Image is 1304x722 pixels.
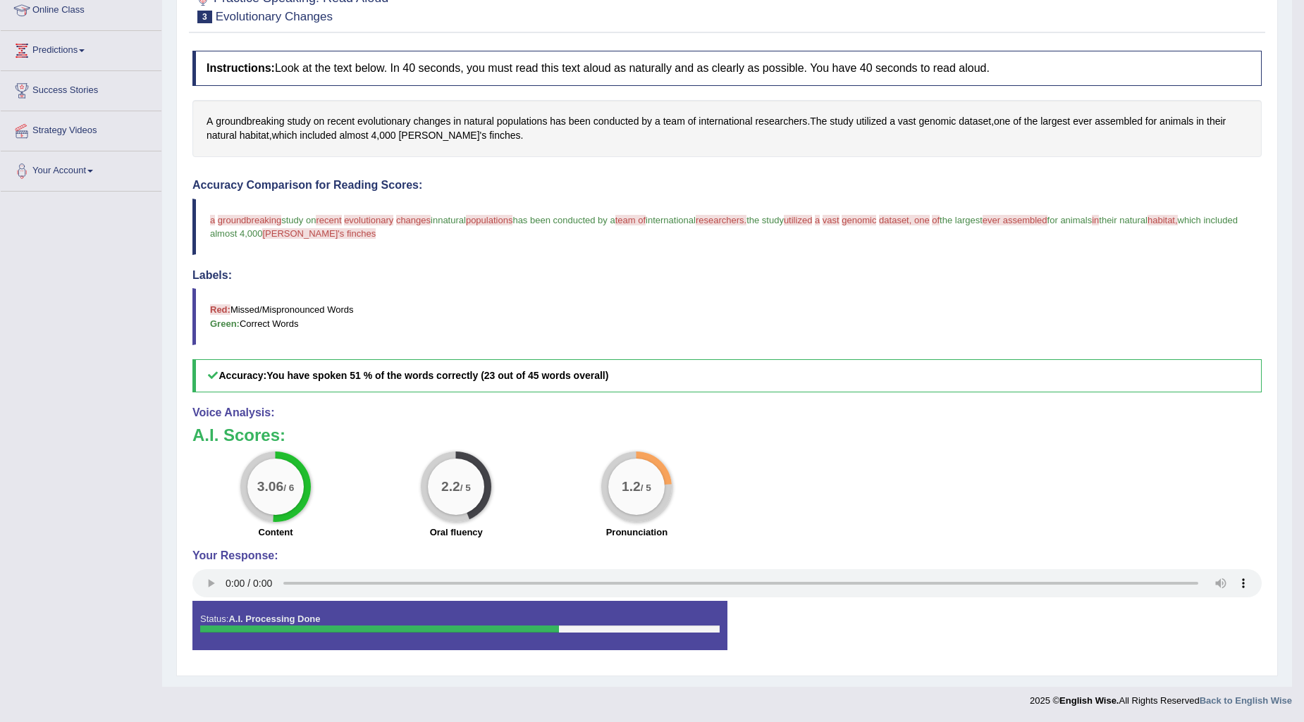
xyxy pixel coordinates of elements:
span: Click to see word definition [856,114,887,129]
span: Click to see word definition [655,114,660,129]
span: populations [466,215,513,225]
span: Click to see word definition [1095,114,1143,129]
span: Click to see word definition [379,128,395,143]
b: You have spoken 51 % of the words correctly (23 out of 45 words overall) [266,370,608,381]
span: natural [438,215,466,225]
span: in [1092,215,1099,225]
h4: Your Response: [192,549,1262,562]
span: ever assembled [983,215,1047,225]
span: Click to see word definition [1073,114,1092,129]
span: Click to see word definition [994,114,1010,129]
span: Click to see word definition [550,114,566,129]
h5: Accuracy: [192,359,1262,392]
span: Click to see word definition [1160,114,1193,129]
span: Click to see word definition [1040,114,1070,129]
span: Click to see word definition [489,128,520,143]
span: Click to see word definition [287,114,310,129]
span: for animals [1047,215,1093,225]
span: Click to see word definition [497,114,548,129]
span: Click to see word definition [890,114,895,129]
a: Success Stories [1,71,161,106]
span: genomic [842,215,876,225]
b: Instructions: [207,62,275,74]
big: 2.2 [441,479,460,494]
span: Click to see word definition [810,114,827,129]
span: the largest [940,215,983,225]
strong: English Wise. [1059,695,1119,706]
span: a [210,215,215,225]
span: in [431,215,438,225]
span: Click to see word definition [272,128,297,143]
small: / 6 [283,483,294,493]
small: / 5 [460,483,471,493]
span: Click to see word definition [1196,114,1204,129]
b: A.I. Scores: [192,425,285,444]
span: Click to see word definition [240,128,269,143]
span: Click to see word definition [413,114,450,129]
span: Click to see word definition [1013,114,1021,129]
small: Evolutionary Changes [216,10,333,23]
span: Click to see word definition [830,114,853,129]
span: Click to see word definition [959,114,991,129]
span: Click to see word definition [339,128,368,143]
span: Click to see word definition [453,114,461,129]
span: Click to see word definition [755,114,807,129]
span: has been conducted by a [512,215,615,225]
a: Predictions [1,31,161,66]
b: Red: [210,304,230,315]
span: Click to see word definition [207,114,213,129]
span: a [815,215,820,225]
span: Click to see word definition [1024,114,1038,129]
blockquote: Missed/Mispronounced Words Correct Words [192,288,1262,344]
span: habitat, [1148,215,1178,225]
span: Click to see word definition [1207,114,1226,129]
h4: Accuracy Comparison for Reading Scores: [192,179,1262,192]
span: Click to see word definition [593,114,639,129]
span: Click to see word definition [216,114,284,129]
span: vast [823,215,839,225]
a: Your Account [1,151,161,187]
strong: A.I. Processing Done [228,614,320,624]
span: Click to see word definition [699,114,752,129]
span: Click to see word definition [569,114,591,129]
span: of [932,215,940,225]
span: Click to see word definition [663,114,685,129]
span: groundbreaking [218,215,281,225]
a: Back to English Wise [1200,695,1292,706]
span: team of [615,215,646,225]
span: researchers. [696,215,746,225]
span: Click to see word definition [371,128,377,143]
label: Oral fluency [430,525,483,539]
b: Green: [210,318,240,329]
span: Click to see word definition [1145,114,1157,129]
span: Click to see word definition [327,114,355,129]
span: evolutionary [344,215,393,225]
span: utilized [784,215,812,225]
div: Status: [192,601,727,650]
span: study on [281,215,316,225]
div: . , , , . [192,100,1262,157]
span: their natural [1099,215,1148,225]
span: recent [316,215,341,225]
span: Click to see word definition [464,114,494,129]
span: [PERSON_NAME]'s finches [262,228,376,239]
h4: Look at the text below. In 40 seconds, you must read this text aloud as naturally and as clearly ... [192,51,1262,86]
h4: Voice Analysis: [192,406,1262,419]
big: 1.2 [622,479,641,494]
span: dataset, one [879,215,930,225]
span: Click to see word definition [357,114,411,129]
span: Click to see word definition [398,128,486,143]
span: Click to see word definition [207,128,237,143]
span: Click to see word definition [688,114,696,129]
big: 3.06 [257,479,283,494]
div: 2025 © All Rights Reserved [1030,687,1292,707]
span: international [646,215,696,225]
label: Pronunciation [606,525,668,539]
span: which included almost 4,000 [210,215,1241,239]
span: Click to see word definition [641,114,652,129]
a: Strategy Videos [1,111,161,147]
span: Click to see word definition [918,114,956,129]
label: Content [259,525,293,539]
span: Click to see word definition [300,128,336,143]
